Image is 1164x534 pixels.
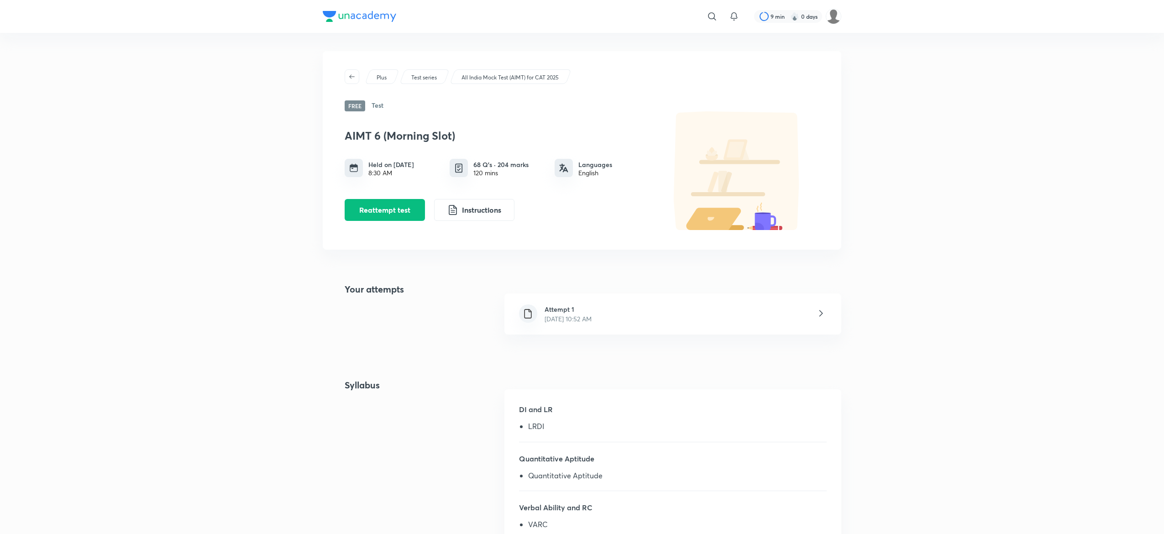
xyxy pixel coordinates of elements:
button: Instructions [434,199,514,221]
li: Quantitative Aptitude [528,471,827,483]
img: quiz info [453,162,465,174]
button: Reattempt test [345,199,425,221]
p: Test series [411,73,437,82]
span: Free [345,100,365,111]
h3: AIMT 6 (Morning Slot) [345,129,650,142]
h6: Test [372,100,383,111]
h6: Languages [578,160,612,169]
h6: Held on [DATE] [368,160,414,169]
h5: DI and LR [519,404,827,422]
p: [DATE] 10:52 AM [545,314,592,324]
img: Nilesh [826,9,841,24]
h5: Verbal Ability and RC [519,502,827,520]
li: VARC [528,520,827,532]
p: All India Mock Test (AIMT) for CAT 2025 [461,73,559,82]
img: default [655,111,819,230]
li: LRDI [528,422,827,434]
h6: 68 Q’s · 204 marks [473,160,529,169]
h5: Quantitative Aptitude [519,453,827,471]
img: timing [349,163,358,173]
h6: Attempt 1 [545,304,592,314]
div: English [578,169,612,177]
a: Plus [375,73,388,82]
img: languages [559,163,568,173]
img: instruction [447,204,458,215]
img: Company Logo [323,11,396,22]
div: 120 mins [473,169,529,177]
a: Test series [410,73,439,82]
p: Plus [377,73,387,82]
a: All India Mock Test (AIMT) for CAT 2025 [460,73,561,82]
h4: Your attempts [323,283,404,346]
img: streak [790,12,799,21]
div: 8:30 AM [368,169,414,177]
img: file [522,308,534,319]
